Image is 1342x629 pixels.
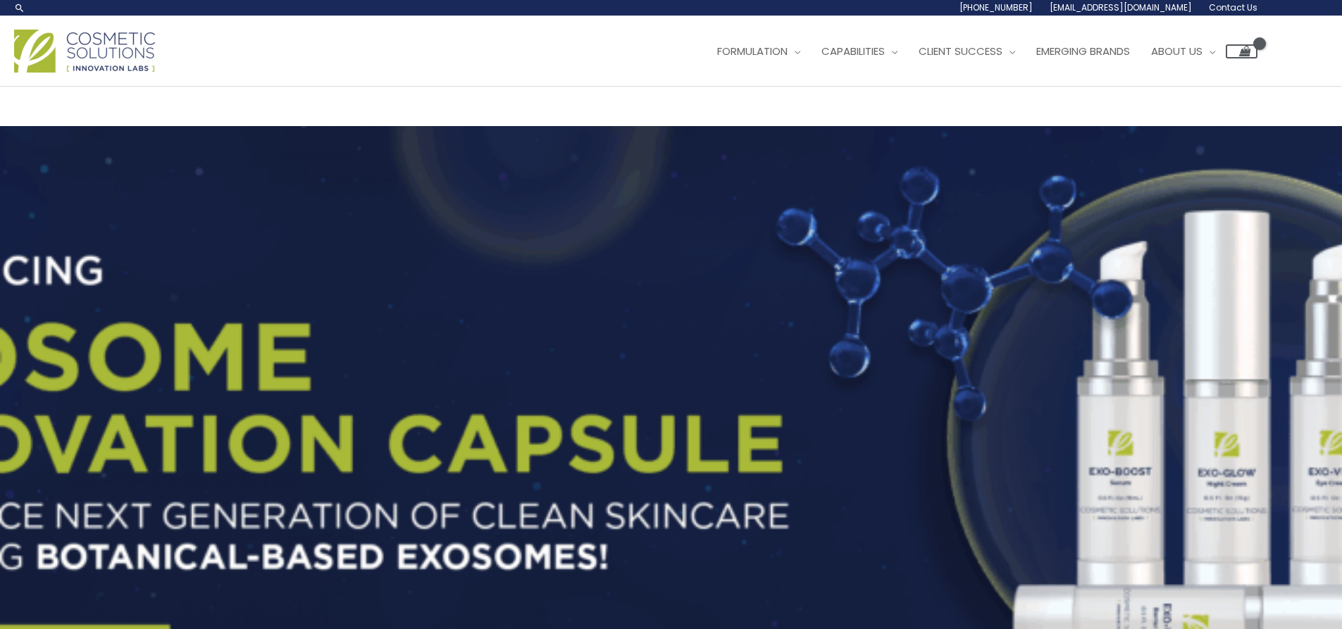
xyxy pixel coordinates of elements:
span: Client Success [919,44,1002,58]
span: [EMAIL_ADDRESS][DOMAIN_NAME] [1050,1,1192,13]
a: Formulation [707,30,811,73]
nav: Site Navigation [696,30,1257,73]
img: Cosmetic Solutions Logo [14,30,155,73]
span: Emerging Brands [1036,44,1130,58]
span: [PHONE_NUMBER] [959,1,1033,13]
a: Client Success [908,30,1026,73]
span: Formulation [717,44,788,58]
a: About Us [1141,30,1226,73]
span: Contact Us [1209,1,1257,13]
a: Emerging Brands [1026,30,1141,73]
a: Capabilities [811,30,908,73]
a: View Shopping Cart, empty [1226,44,1257,58]
span: About Us [1151,44,1203,58]
span: Capabilities [821,44,885,58]
a: Search icon link [14,2,25,13]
